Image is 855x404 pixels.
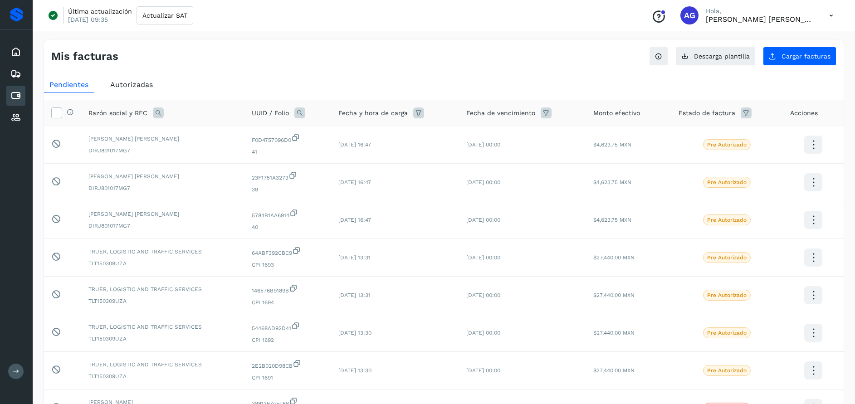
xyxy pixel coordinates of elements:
[338,141,371,148] span: [DATE] 16:47
[252,148,324,156] span: 41
[707,330,747,336] p: Pre Autorizado
[252,185,324,194] span: 39
[137,6,193,24] button: Actualizar SAT
[252,209,324,219] span: 5784B1AA6914
[252,359,324,370] span: 2E2B020D98CB
[593,141,631,148] span: $4,623.75 MXN
[252,171,324,182] span: 23F1751A3273
[466,108,535,118] span: Fecha de vencimiento
[252,284,324,295] span: 146576B9189B
[707,179,747,185] p: Pre Autorizado
[88,172,237,180] span: [PERSON_NAME] [PERSON_NAME]
[466,330,500,336] span: [DATE] 00:00
[88,248,237,256] span: TRUER, LOGISTIC AND TRAFFIC SERVICES
[88,323,237,331] span: TRUER, LOGISTIC AND TRAFFIC SERVICES
[88,335,237,343] span: TLT150309UZA
[466,292,500,298] span: [DATE] 00:00
[763,47,836,66] button: Cargar facturas
[466,141,500,148] span: [DATE] 00:00
[252,261,324,269] span: CPI 1693
[593,367,635,374] span: $27,440.00 MXN
[88,360,237,369] span: TRUER, LOGISTIC AND TRAFFIC SERVICES
[338,108,408,118] span: Fecha y hora de carga
[338,254,371,261] span: [DATE] 13:31
[790,108,818,118] span: Acciones
[88,259,237,268] span: TLT150309UZA
[6,42,25,62] div: Inicio
[88,108,147,118] span: Razón social y RFC
[466,367,500,374] span: [DATE] 00:00
[706,15,815,24] p: Abigail Gonzalez Leon
[6,107,25,127] div: Proveedores
[49,80,88,89] span: Pendientes
[338,367,371,374] span: [DATE] 13:30
[338,179,371,185] span: [DATE] 16:47
[679,108,735,118] span: Estado de factura
[694,53,750,59] span: Descarga plantilla
[338,217,371,223] span: [DATE] 16:47
[593,254,635,261] span: $27,440.00 MXN
[88,372,237,380] span: TLT150309UZA
[88,297,237,305] span: TLT150309UZA
[6,86,25,106] div: Cuentas por pagar
[68,15,108,24] p: [DATE] 09:35
[6,64,25,84] div: Embarques
[338,330,371,336] span: [DATE] 13:30
[88,222,237,230] span: DIRJ801017MG7
[706,7,815,15] p: Hola,
[252,133,324,144] span: F0D4757096D0
[707,367,747,374] p: Pre Autorizado
[782,53,831,59] span: Cargar facturas
[252,374,324,382] span: CPI 1691
[88,184,237,192] span: DIRJ801017MG7
[142,12,187,19] span: Actualizar SAT
[88,285,237,293] span: TRUER, LOGISTIC AND TRAFFIC SERVICES
[110,80,153,89] span: Autorizadas
[593,108,640,118] span: Monto efectivo
[593,292,635,298] span: $27,440.00 MXN
[252,321,324,332] span: 54468AD92D41
[593,179,631,185] span: $4,623.75 MXN
[252,246,324,257] span: 64ABF392CBC9
[252,298,324,307] span: CPI 1694
[675,47,756,66] button: Descarga plantilla
[466,179,500,185] span: [DATE] 00:00
[252,108,289,118] span: UUID / Folio
[252,336,324,344] span: CPI 1692
[466,217,500,223] span: [DATE] 00:00
[707,217,747,223] p: Pre Autorizado
[88,135,237,143] span: [PERSON_NAME] [PERSON_NAME]
[593,330,635,336] span: $27,440.00 MXN
[88,146,237,155] span: DIRJ801017MG7
[252,223,324,231] span: 40
[707,292,747,298] p: Pre Autorizado
[88,210,237,218] span: [PERSON_NAME] [PERSON_NAME]
[68,7,132,15] p: Última actualización
[707,141,747,148] p: Pre Autorizado
[593,217,631,223] span: $4,623.75 MXN
[707,254,747,261] p: Pre Autorizado
[338,292,371,298] span: [DATE] 13:31
[466,254,500,261] span: [DATE] 00:00
[51,50,118,63] h4: Mis facturas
